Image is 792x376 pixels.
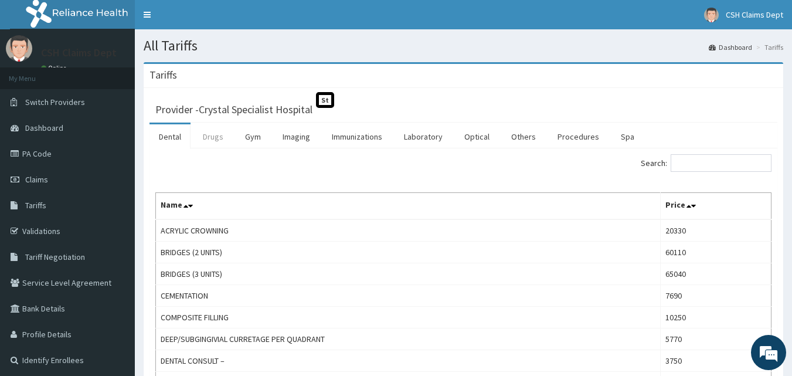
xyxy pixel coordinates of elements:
textarea: Type your message and hit 'Enter' [6,251,223,292]
td: BRIDGES (3 UNITS) [156,263,661,285]
td: 3750 [660,350,771,372]
a: Online [41,64,69,72]
td: COMPOSITE FILLING [156,307,661,328]
span: CSH Claims Dept [726,9,783,20]
li: Tariffs [753,42,783,52]
h3: Provider - Crystal Specialist Hospital [155,104,312,115]
td: 60110 [660,242,771,263]
a: Others [502,124,545,149]
h3: Tariffs [149,70,177,80]
div: Minimize live chat window [192,6,220,34]
td: ACRYLIC CROWNING [156,219,661,242]
span: Switch Providers [25,97,85,107]
td: 7690 [660,285,771,307]
input: Search: [671,154,771,172]
td: 20330 [660,219,771,242]
h1: All Tariffs [144,38,783,53]
div: Chat with us now [61,66,197,81]
td: CEMENTATION [156,285,661,307]
p: CSH Claims Dept [41,48,117,58]
td: DEEP/SUBGINGIVIAL CURRETAGE PER QUADRANT [156,328,661,350]
span: Dashboard [25,123,63,133]
a: Dashboard [709,42,752,52]
a: Laboratory [395,124,452,149]
img: User Image [6,35,32,62]
a: Procedures [548,124,609,149]
td: 65040 [660,263,771,285]
td: 5770 [660,328,771,350]
a: Drugs [193,124,233,149]
a: Imaging [273,124,319,149]
img: d_794563401_company_1708531726252_794563401 [22,59,47,88]
td: DENTAL CONSULT – [156,350,661,372]
a: Immunizations [322,124,392,149]
th: Price [660,193,771,220]
a: Dental [149,124,191,149]
label: Search: [641,154,771,172]
span: Claims [25,174,48,185]
img: User Image [704,8,719,22]
th: Name [156,193,661,220]
td: BRIDGES (2 UNITS) [156,242,661,263]
span: St [316,92,334,108]
a: Spa [611,124,644,149]
span: Tariffs [25,200,46,211]
td: 10250 [660,307,771,328]
span: We're online! [68,113,162,232]
a: Gym [236,124,270,149]
span: Tariff Negotiation [25,252,85,262]
a: Optical [455,124,499,149]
